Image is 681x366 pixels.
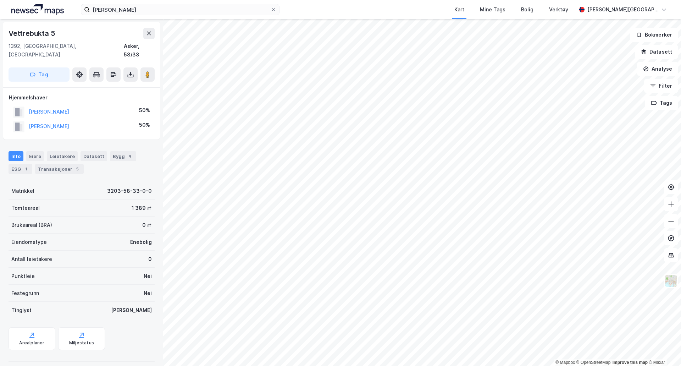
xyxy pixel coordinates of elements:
div: Matrikkel [11,187,34,195]
div: 0 [148,255,152,263]
div: Leietakere [47,151,78,161]
button: Tag [9,67,70,82]
div: Eiendomstype [11,238,47,246]
div: 4 [126,153,133,160]
div: Bolig [521,5,533,14]
img: logo.a4113a55bc3d86da70a041830d287a7e.svg [11,4,64,15]
div: Info [9,151,23,161]
div: Transaksjoner [35,164,84,174]
div: Punktleie [11,272,35,280]
div: 50% [139,106,150,115]
div: 0 ㎡ [142,221,152,229]
div: Hjemmelshaver [9,93,154,102]
iframe: Chat Widget [646,332,681,366]
div: Kontrollprogram for chat [646,332,681,366]
a: Mapbox [555,360,575,365]
div: Asker, 58/33 [124,42,155,59]
button: Tags [645,96,678,110]
div: Nei [144,289,152,297]
div: Nei [144,272,152,280]
div: [PERSON_NAME][GEOGRAPHIC_DATA] [587,5,658,14]
button: Analyse [637,62,678,76]
div: Bygg [110,151,136,161]
div: Datasett [81,151,107,161]
div: Arealplaner [19,340,44,346]
div: 3203-58-33-0-0 [107,187,152,195]
div: [PERSON_NAME] [111,306,152,315]
div: Eiere [26,151,44,161]
div: 1 [22,165,29,173]
div: Vettrebukta 5 [9,28,56,39]
div: Tomteareal [11,204,40,212]
div: Tinglyst [11,306,32,315]
div: Miljøstatus [69,340,94,346]
div: Kart [454,5,464,14]
div: ESG [9,164,32,174]
div: 1392, [GEOGRAPHIC_DATA], [GEOGRAPHIC_DATA] [9,42,124,59]
button: Datasett [635,45,678,59]
input: Søk på adresse, matrikkel, gårdeiere, leietakere eller personer [90,4,271,15]
div: Bruksareal (BRA) [11,221,52,229]
div: Enebolig [130,238,152,246]
div: 50% [139,121,150,129]
div: Verktøy [549,5,568,14]
div: Mine Tags [480,5,505,14]
div: Festegrunn [11,289,39,297]
div: 1 389 ㎡ [132,204,152,212]
div: 5 [74,165,81,173]
a: OpenStreetMap [576,360,611,365]
img: Z [664,274,678,288]
button: Bokmerker [630,28,678,42]
div: Antall leietakere [11,255,52,263]
a: Improve this map [613,360,648,365]
button: Filter [644,79,678,93]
